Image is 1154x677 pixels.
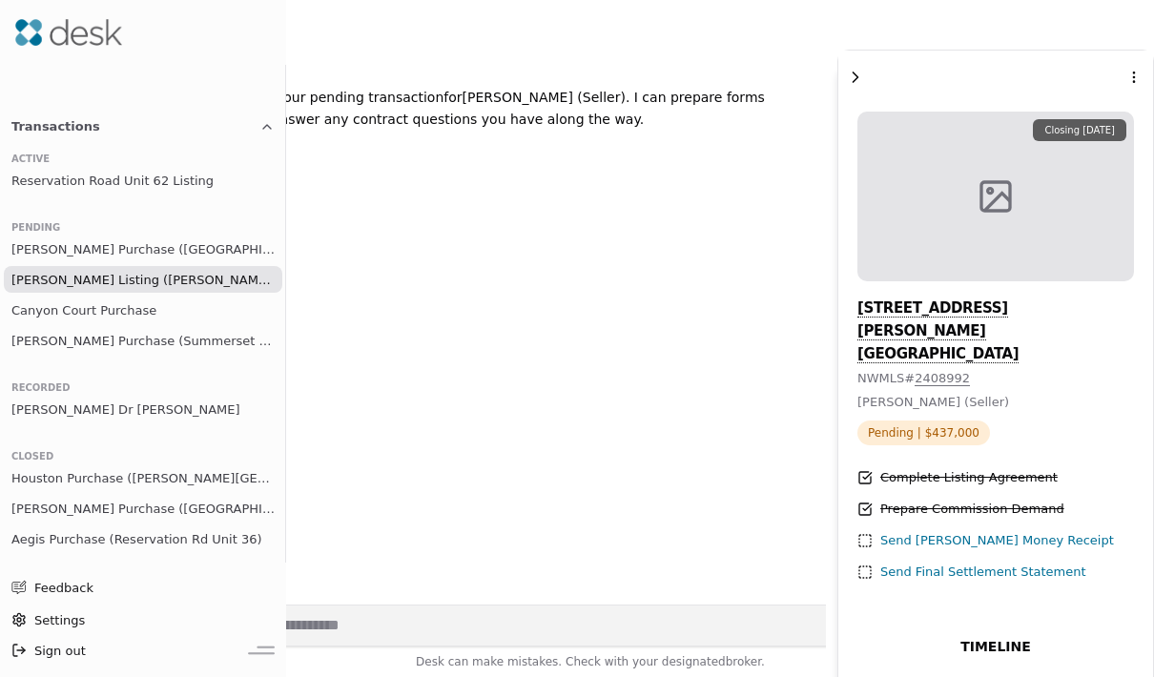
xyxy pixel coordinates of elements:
div: Prepare Commission Demand [880,500,1064,520]
span: Canyon Court Purchase [11,300,156,320]
span: Feedback [34,578,259,598]
div: Desk can make mistakes. Check with your broker. [249,652,932,677]
span: Reservation Road Unit 62 Listing [11,171,214,191]
div: NWMLS # [857,369,1134,389]
textarea: Write your prompt here [249,605,932,646]
button: Settings [4,605,275,635]
div: Pending [11,220,275,236]
span: [PERSON_NAME] Purchase (Summerset Court) [11,331,275,351]
span: [PERSON_NAME] Purchase ([GEOGRAPHIC_DATA]) [11,239,275,259]
span: [PERSON_NAME] Listing ([PERSON_NAME] St Unit D2) [11,270,275,290]
div: . I can prepare forms for you and will do my best to answer any contract questions you have along... [68,90,765,127]
div: Closed [11,449,275,464]
div: Send Final Settlement Statement [880,563,1086,583]
span: [PERSON_NAME] Purchase ([GEOGRAPHIC_DATA]) [11,499,275,519]
button: Sign out [4,635,248,666]
span: [PERSON_NAME] Dr [PERSON_NAME] [11,400,240,420]
span: [PERSON_NAME] (Seller) [857,395,1009,409]
div: [PERSON_NAME] (Seller) [68,87,770,130]
span: Settings [34,610,85,630]
span: Sign out [34,641,86,661]
img: Desk [15,19,122,46]
div: Active [11,152,275,167]
div: Closing [DATE] [1033,119,1126,141]
div: Send [PERSON_NAME] Money Receipt [880,531,1114,551]
div: for [443,90,462,105]
span: Pending | $437,000 [857,421,990,445]
span: Houston Purchase ([PERSON_NAME][GEOGRAPHIC_DATA]) [11,468,275,488]
div: Recorded [11,380,275,396]
div: Complete Listing Agreement [880,468,1058,488]
span: designated [662,655,726,668]
div: Timeline [838,636,1153,673]
span: Transactions [11,116,100,136]
span: Aegis Purchase (Reservation Rd Unit 36) [11,529,262,549]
